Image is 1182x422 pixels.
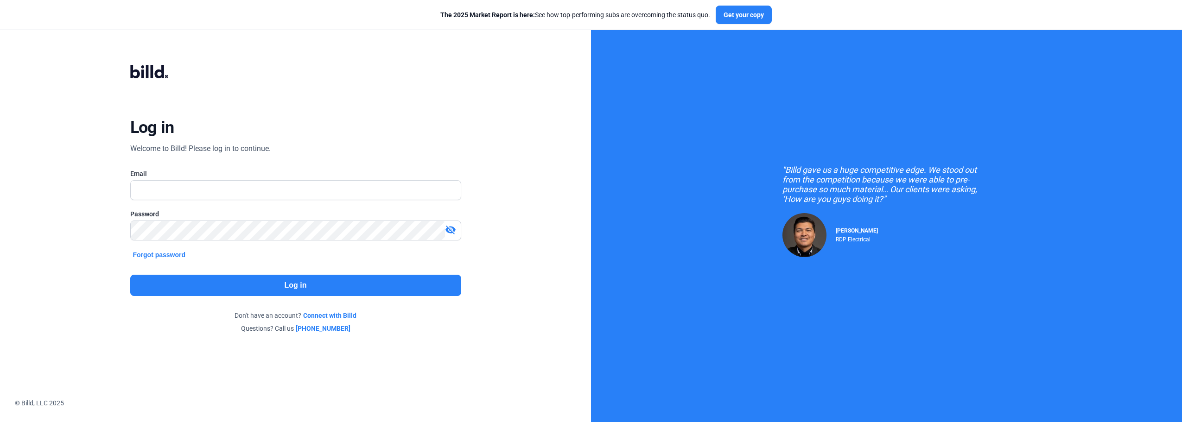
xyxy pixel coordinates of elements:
button: Log in [130,275,461,296]
div: Log in [130,117,174,138]
div: Don't have an account? [130,311,461,320]
div: Questions? Call us [130,324,461,333]
span: [PERSON_NAME] [836,227,878,234]
img: Raul Pacheco [782,213,826,257]
div: Welcome to Billd! Please log in to continue. [130,143,271,154]
div: Password [130,209,461,219]
a: [PHONE_NUMBER] [296,324,350,333]
div: See how top-performing subs are overcoming the status quo. [440,10,710,19]
span: The 2025 Market Report is here: [440,11,535,19]
button: Forgot password [130,250,189,260]
div: RDP Electrical [836,234,878,243]
button: Get your copy [716,6,772,24]
a: Connect with Billd [303,311,356,320]
div: Email [130,169,461,178]
div: "Billd gave us a huge competitive edge. We stood out from the competition because we were able to... [782,165,991,204]
mat-icon: visibility_off [445,224,456,235]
